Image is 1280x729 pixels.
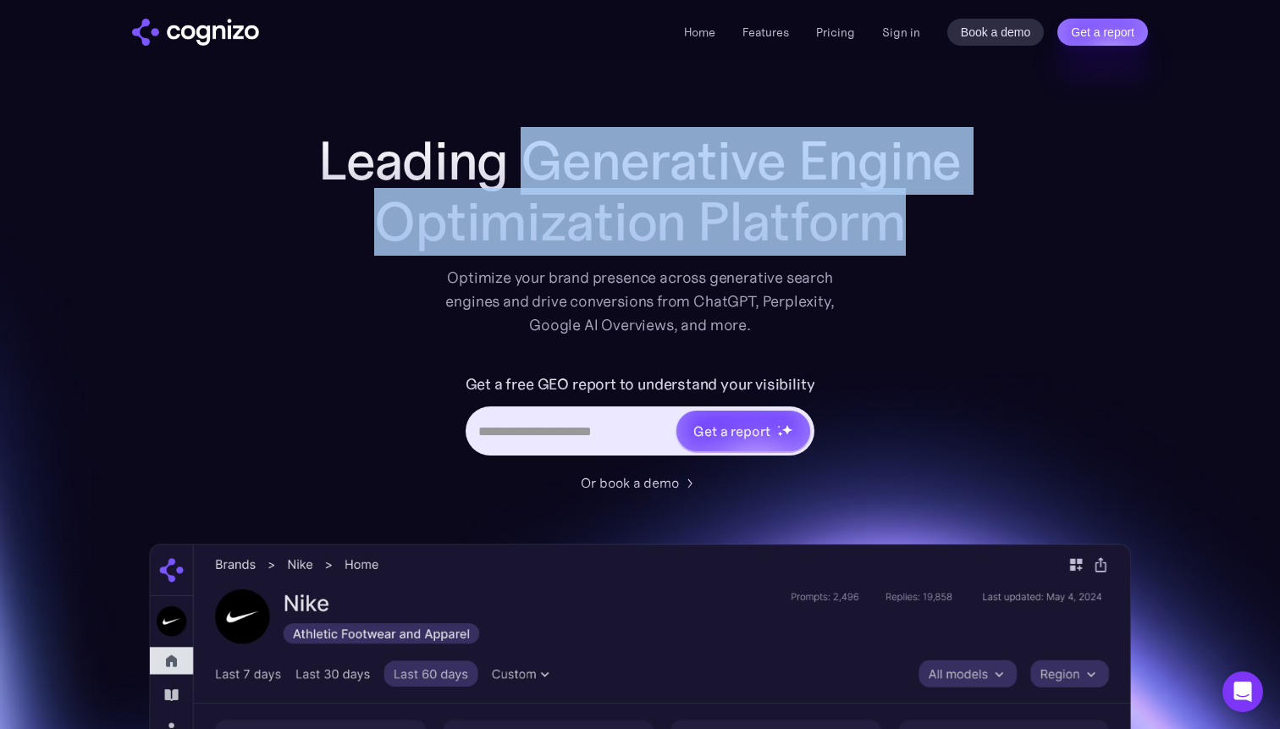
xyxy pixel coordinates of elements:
a: home [132,19,259,46]
img: star [777,431,783,437]
a: Home [684,25,715,40]
div: Optimize your brand presence across generative search engines and drive conversions from ChatGPT,... [432,266,848,337]
img: star [781,424,792,435]
img: star [777,425,780,428]
a: Get a reportstarstarstar [675,409,812,453]
a: Get a report [1057,19,1148,46]
div: Get a report [693,421,770,441]
a: Pricing [816,25,855,40]
a: Sign in [882,22,920,42]
form: Hero URL Input Form [466,371,815,464]
a: Features [742,25,789,40]
label: Get a free GEO report to understand your visibility [466,371,815,398]
h1: Leading Generative Engine Optimization Platform [301,130,979,252]
div: Open Intercom Messenger [1222,671,1263,712]
a: Book a demo [947,19,1045,46]
a: Or book a demo [581,472,699,493]
div: Or book a demo [581,472,679,493]
img: cognizo logo [132,19,259,46]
